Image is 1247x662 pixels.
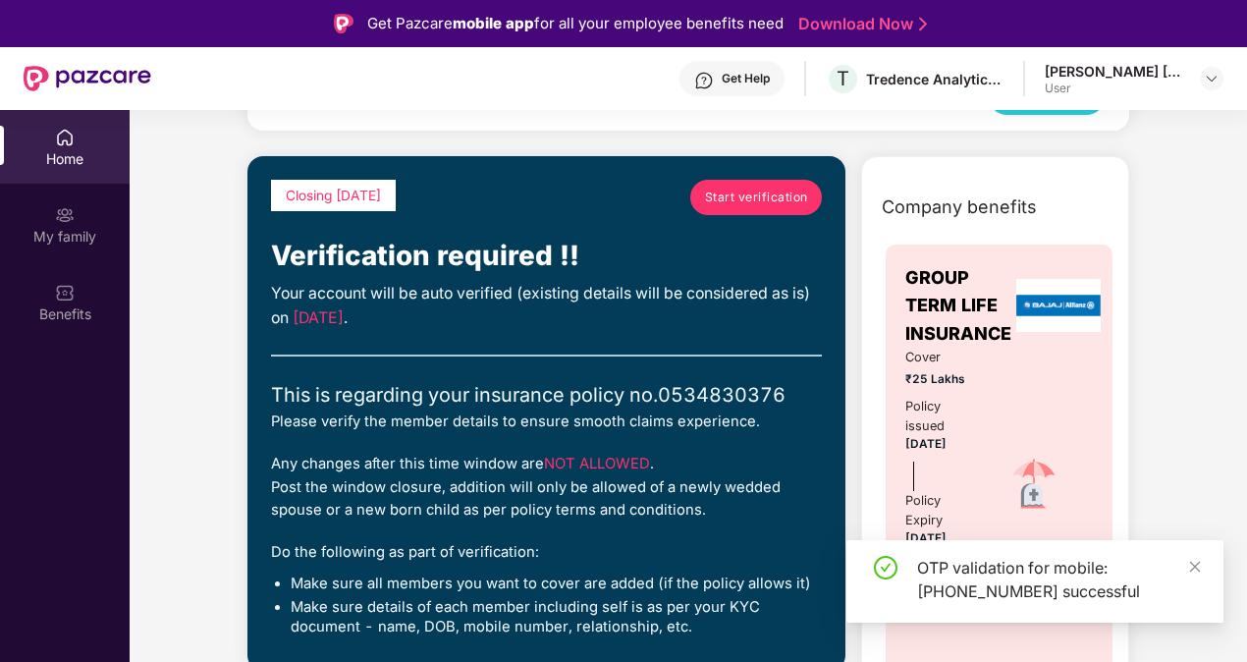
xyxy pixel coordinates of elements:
[1204,71,1220,86] img: svg+xml;base64,PHN2ZyBpZD0iRHJvcGRvd24tMzJ4MzIiIHhtbG5zPSJodHRwOi8vd3d3LnczLm9yZy8yMDAwL3N2ZyIgd2...
[905,491,975,530] div: Policy Expiry
[722,71,770,86] div: Get Help
[271,380,822,411] div: This is regarding your insurance policy no. 0534830376
[293,308,344,327] span: [DATE]
[882,193,1037,221] span: Company benefits
[1045,62,1182,81] div: [PERSON_NAME] [PERSON_NAME]
[271,453,822,522] div: Any changes after this time window are . Post the window closure, addition will only be allowed o...
[291,575,822,594] li: Make sure all members you want to cover are added (if the policy allows it)
[271,235,822,278] div: Verification required !!
[286,188,381,203] span: Closing [DATE]
[705,188,808,206] span: Start verification
[1016,279,1101,332] img: insurerLogo
[905,348,975,367] span: Cover
[694,71,714,90] img: svg+xml;base64,PHN2ZyBpZD0iSGVscC0zMngzMiIgeG1sbnM9Imh0dHA6Ly93d3cudzMub3JnLzIwMDAvc3ZnIiB3aWR0aD...
[905,531,947,545] span: [DATE]
[905,264,1011,348] span: GROUP TERM LIFE INSURANCE
[1045,81,1182,96] div: User
[55,128,75,147] img: svg+xml;base64,PHN2ZyBpZD0iSG9tZSIgeG1sbnM9Imh0dHA6Ly93d3cudzMub3JnLzIwMDAvc3ZnIiB3aWR0aD0iMjAiIG...
[334,14,353,33] img: Logo
[919,14,927,34] img: Stroke
[544,455,650,472] span: NOT ALLOWED
[905,370,975,389] span: ₹25 Lakhs
[453,14,534,32] strong: mobile app
[837,67,849,90] span: T
[798,14,921,34] a: Download Now
[367,12,784,35] div: Get Pazcare for all your employee benefits need
[905,397,975,436] div: Policy issued
[55,283,75,303] img: svg+xml;base64,PHN2ZyBpZD0iQmVuZWZpdHMiIHhtbG5zPSJodHRwOi8vd3d3LnczLm9yZy8yMDAwL3N2ZyIgd2lkdGg9Ij...
[1000,451,1068,520] img: icon
[866,70,1003,88] div: Tredence Analytics Solutions Private Limited
[291,598,822,636] li: Make sure details of each member including self is as per your KYC document - name, DOB, mobile n...
[690,180,822,215] a: Start verification
[1188,560,1202,574] span: close
[271,282,822,331] div: Your account will be auto verified (existing details will be considered as is) on .
[24,66,151,91] img: New Pazcare Logo
[271,411,822,433] div: Please verify the member details to ensure smooth claims experience.
[917,556,1200,603] div: OTP validation for mobile: [PHONE_NUMBER] successful
[905,437,947,451] span: [DATE]
[874,556,897,579] span: check-circle
[271,541,822,564] div: Do the following as part of verification:
[55,205,75,225] img: svg+xml;base64,PHN2ZyB3aWR0aD0iMjAiIGhlaWdodD0iMjAiIHZpZXdCb3g9IjAgMCAyMCAyMCIgZmlsbD0ibm9uZSIgeG...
